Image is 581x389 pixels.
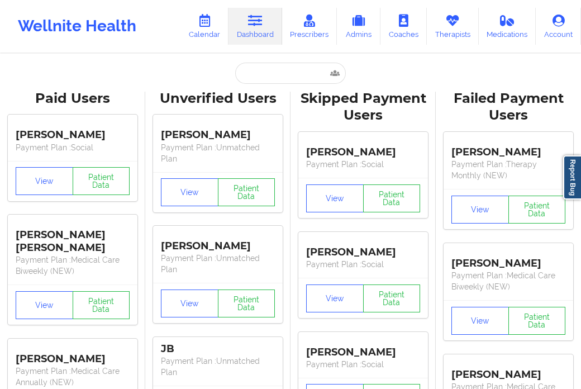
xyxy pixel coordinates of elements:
button: Patient Data [508,196,566,224]
button: View [306,284,364,312]
p: Payment Plan : Medical Care Annually (NEW) [16,366,130,388]
a: Admins [337,8,380,45]
p: Payment Plan : Unmatched Plan [161,355,275,378]
button: Patient Data [73,167,130,195]
a: Coaches [380,8,427,45]
a: Therapists [427,8,479,45]
p: Payment Plan : Unmatched Plan [161,253,275,275]
p: Payment Plan : Social [306,359,420,370]
div: Paid Users [8,90,137,107]
button: View [161,178,218,206]
button: View [451,307,509,335]
div: Failed Payment Users [444,90,573,125]
button: Patient Data [73,291,130,319]
div: [PERSON_NAME] [451,360,565,381]
button: Patient Data [363,184,421,212]
button: View [451,196,509,224]
a: Account [536,8,581,45]
button: Patient Data [363,284,421,312]
div: [PERSON_NAME] [PERSON_NAME] [16,220,130,254]
div: Skipped Payment Users [298,90,428,125]
button: View [306,184,364,212]
button: View [16,291,73,319]
div: [PERSON_NAME] [451,137,565,159]
a: Report Bug [563,155,581,200]
p: Payment Plan : Social [306,259,420,270]
a: Prescribers [282,8,337,45]
button: Patient Data [508,307,566,335]
div: Unverified Users [153,90,283,107]
a: Medications [479,8,536,45]
div: JB [161,343,275,355]
div: [PERSON_NAME] [306,137,420,159]
p: Payment Plan : Therapy Monthly (NEW) [451,159,565,181]
a: Dashboard [228,8,282,45]
div: [PERSON_NAME] [161,231,275,253]
a: Calendar [180,8,228,45]
p: Payment Plan : Unmatched Plan [161,142,275,164]
button: View [161,290,218,317]
p: Payment Plan : Social [16,142,130,153]
button: Patient Data [218,178,275,206]
div: [PERSON_NAME] [306,338,420,359]
div: [PERSON_NAME] [16,344,130,366]
button: View [16,167,73,195]
p: Payment Plan : Social [306,159,420,170]
button: Patient Data [218,290,275,317]
p: Payment Plan : Medical Care Biweekly (NEW) [451,270,565,292]
p: Payment Plan : Medical Care Biweekly (NEW) [16,254,130,277]
div: [PERSON_NAME] [451,249,565,270]
div: [PERSON_NAME] [16,121,130,142]
div: [PERSON_NAME] [161,121,275,142]
div: [PERSON_NAME] [306,238,420,259]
